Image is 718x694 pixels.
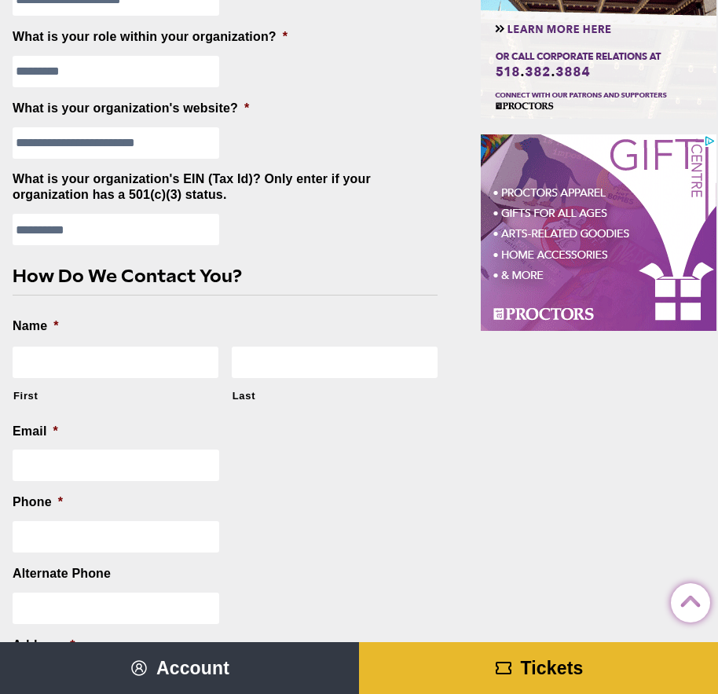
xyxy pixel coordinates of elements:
label: First [13,389,218,403]
label: What is your organization's website? [13,101,249,117]
span: Account [156,658,229,678]
label: Phone [13,494,63,511]
a: Tickets [359,642,718,694]
label: Name [13,318,59,335]
label: What is your organization's EIN (Tax Id)? Only enter if your organization has a 501(c)(3) status. [13,171,438,204]
label: What is your role within your organization? [13,29,288,46]
label: Alternate Phone [13,566,111,582]
label: Email [13,424,58,440]
a: Back to Top [671,584,702,615]
label: Last [233,389,438,403]
h2: How Do We Contact You? [13,264,425,288]
label: Address [13,637,75,654]
span: Tickets [521,658,584,678]
iframe: Advertisement [481,134,716,331]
